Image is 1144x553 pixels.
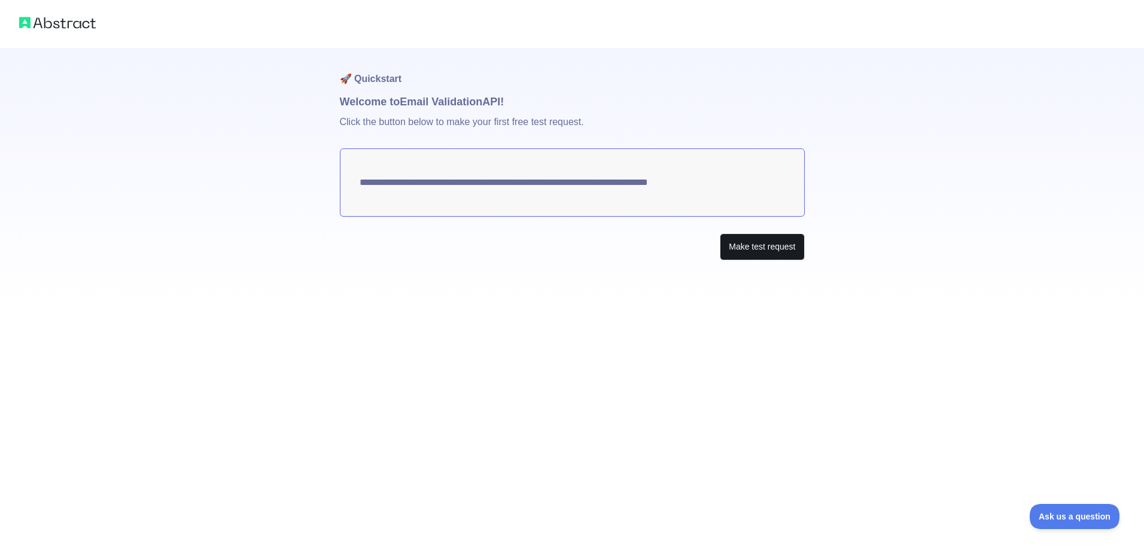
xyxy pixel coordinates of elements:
iframe: Toggle Customer Support [1030,504,1120,529]
p: Click the button below to make your first free test request. [340,110,805,148]
h1: Welcome to Email Validation API! [340,93,805,110]
img: Abstract logo [19,14,96,31]
button: Make test request [720,233,804,260]
h1: 🚀 Quickstart [340,48,805,93]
